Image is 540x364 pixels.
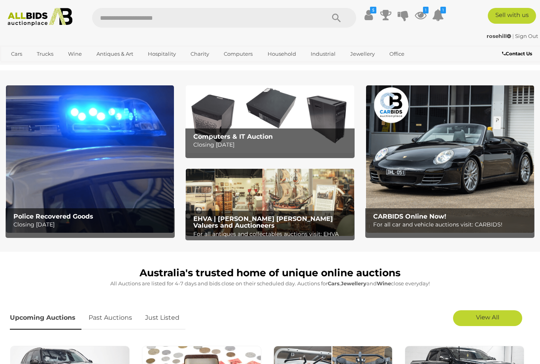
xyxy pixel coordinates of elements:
[186,85,354,153] a: Computers & IT Auction Computers & IT Auction Closing [DATE]
[487,33,512,39] a: rosehill
[186,169,354,236] a: EHVA | Evans Hastings Valuers and Auctioneers EHVA | [PERSON_NAME] [PERSON_NAME] Valuers and Auct...
[502,51,532,57] b: Contact Us
[10,306,81,330] a: Upcoming Auctions
[6,47,27,60] a: Cars
[219,47,258,60] a: Computers
[363,8,374,22] a: $
[370,7,376,13] i: $
[143,47,181,60] a: Hospitality
[317,8,356,28] button: Search
[83,306,138,330] a: Past Auctions
[262,47,301,60] a: Household
[32,47,59,60] a: Trucks
[10,268,530,279] h1: Australia's trusted home of unique online auctions
[423,7,429,13] i: 1
[185,47,214,60] a: Charity
[91,47,138,60] a: Antiques & Art
[440,7,446,13] i: 1
[6,85,174,233] img: Police Recovered Goods
[384,47,410,60] a: Office
[366,85,534,233] img: CARBIDS Online Now!
[373,220,531,230] p: For all car and vehicle auctions visit: CARBIDS!
[193,133,273,140] b: Computers & IT Auction
[306,47,341,60] a: Industrial
[37,60,103,74] a: [GEOGRAPHIC_DATA]
[193,229,351,239] p: For all antiques and collectables auctions visit: EHVA
[432,8,444,22] a: 1
[512,33,514,39] span: |
[488,8,536,24] a: Sell with us
[341,280,366,287] strong: Jewellery
[13,213,93,220] b: Police Recovered Goods
[186,85,354,153] img: Computers & IT Auction
[6,60,32,74] a: Sports
[476,313,499,321] span: View All
[13,220,171,230] p: Closing [DATE]
[193,215,333,230] b: EHVA | [PERSON_NAME] [PERSON_NAME] Valuers and Auctioneers
[10,279,530,288] p: All Auctions are listed for 4-7 days and bids close on their scheduled day. Auctions for , and cl...
[328,280,340,287] strong: Cars
[366,85,534,233] a: CARBIDS Online Now! CARBIDS Online Now! For all car and vehicle auctions visit: CARBIDS!
[515,33,538,39] a: Sign Out
[63,47,87,60] a: Wine
[415,8,427,22] a: 1
[453,310,522,326] a: View All
[4,8,76,26] img: Allbids.com.au
[373,213,446,220] b: CARBIDS Online Now!
[139,306,185,330] a: Just Listed
[377,280,391,287] strong: Wine
[186,169,354,236] img: EHVA | Evans Hastings Valuers and Auctioneers
[502,49,534,58] a: Contact Us
[6,85,174,233] a: Police Recovered Goods Police Recovered Goods Closing [DATE]
[193,140,351,150] p: Closing [DATE]
[345,47,380,60] a: Jewellery
[487,33,511,39] strong: rosehill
